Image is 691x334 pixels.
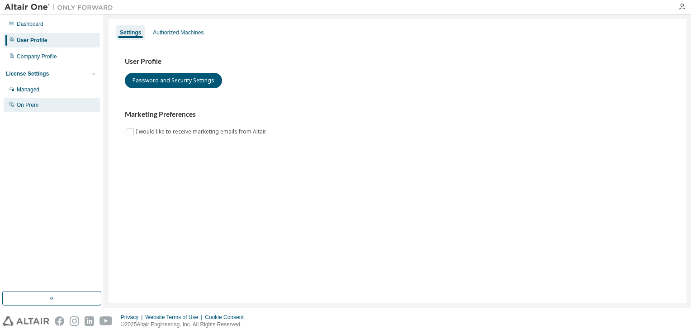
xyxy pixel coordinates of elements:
div: Website Terms of Use [145,314,205,321]
div: Company Profile [17,53,57,60]
img: linkedin.svg [85,316,94,326]
label: I would like to receive marketing emails from Altair [136,126,268,137]
img: facebook.svg [55,316,64,326]
h3: Marketing Preferences [125,110,670,119]
div: User Profile [17,37,47,44]
div: Cookie Consent [205,314,249,321]
div: Settings [120,29,141,36]
img: instagram.svg [70,316,79,326]
div: Authorized Machines [153,29,204,36]
div: Managed [17,86,39,93]
div: Privacy [121,314,145,321]
div: Dashboard [17,20,43,28]
div: On Prem [17,101,38,109]
img: youtube.svg [99,316,113,326]
div: License Settings [6,70,49,77]
h3: User Profile [125,57,670,66]
button: Password and Security Settings [125,73,222,88]
img: altair_logo.svg [3,316,49,326]
p: © 2025 Altair Engineering, Inc. All Rights Reserved. [121,321,249,329]
img: Altair One [5,3,118,12]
